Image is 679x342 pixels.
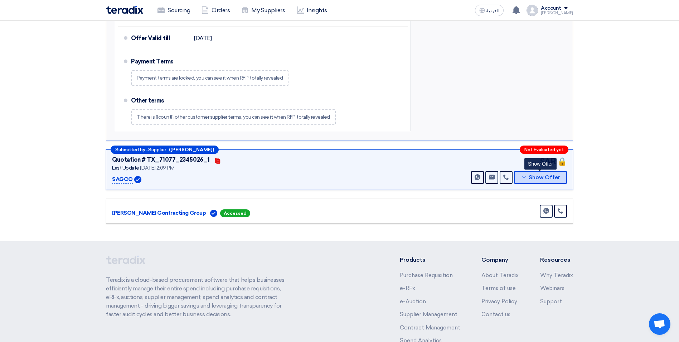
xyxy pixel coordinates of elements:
a: My Suppliers [236,3,291,18]
div: [PERSON_NAME] [541,11,573,15]
a: Terms of use [481,285,516,291]
div: Account [541,5,561,11]
span: [DATE] [194,35,212,42]
span: Last Update [112,165,139,171]
div: – [111,146,219,154]
div: Payment Terms [131,53,399,70]
a: e-RFx [400,285,415,291]
li: Products [400,256,460,264]
div: Show Offer [524,158,557,170]
a: Contact us [481,311,510,318]
img: Verified Account [210,210,217,217]
span: Accessed [220,209,250,217]
span: Show Offer [529,175,560,180]
li: Company [481,256,519,264]
p: SAGCO [112,175,133,184]
a: About Teradix [481,272,519,279]
a: Privacy Policy [481,298,517,305]
a: e-Auction [400,298,426,305]
img: Teradix logo [106,6,143,14]
div: Other terms [131,92,399,109]
b: ([PERSON_NAME]) [169,147,214,152]
img: profile_test.png [527,5,538,16]
span: Submitted by [115,147,145,152]
span: Not Evaluated yet [524,147,564,152]
li: Resources [540,256,573,264]
a: Contract Management [400,324,460,331]
a: Support [540,298,562,305]
p: [PERSON_NAME] Contracting Group [112,209,206,218]
div: There is {{count}} other customer supplier terms, you can see it when RFP totally revealed [137,114,330,121]
img: Verified Account [134,176,141,183]
p: Teradix is a cloud-based procurement software that helps businesses efficiently manage their enti... [106,276,293,319]
a: Open chat [649,313,670,335]
a: Webinars [540,285,564,291]
div: Payment terms are locked, you can see it when RFP totally revealed [137,75,283,82]
a: Orders [196,3,236,18]
div: Quotation # TX_71077_2345026_1 [112,156,210,164]
a: Insights [291,3,333,18]
span: Supplier [148,147,166,152]
div: Offer Valid till [131,30,188,47]
span: 🔒 [557,156,567,167]
a: Why Teradix [540,272,573,279]
a: Sourcing [152,3,196,18]
button: العربية [475,5,504,16]
a: Purchase Requisition [400,272,453,279]
span: [DATE] 2:09 PM [140,165,174,171]
span: العربية [486,8,499,13]
button: Show Offer [514,171,567,184]
a: Supplier Management [400,311,457,318]
span: SAR [540,156,556,167]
